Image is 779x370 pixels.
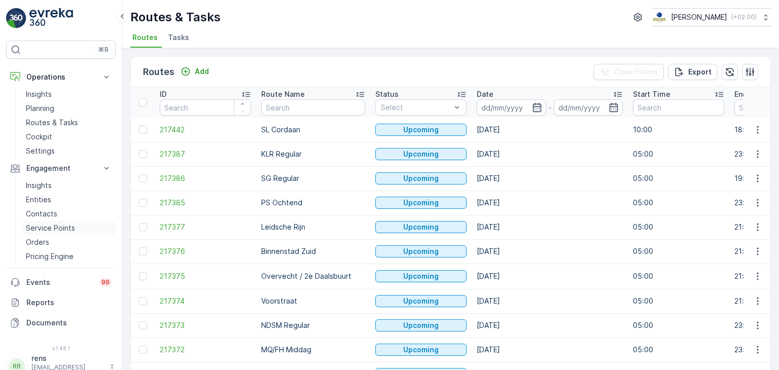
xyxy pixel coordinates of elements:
[22,249,116,264] a: Pricing Engine
[472,338,628,362] td: [DATE]
[160,198,251,208] span: 217385
[554,99,623,116] input: dd/mm/yyyy
[633,99,724,116] input: Search
[26,223,75,233] p: Service Points
[26,89,52,99] p: Insights
[139,247,147,255] div: Toggle Row Selected
[6,158,116,178] button: Engagement
[26,237,49,247] p: Orders
[160,99,251,116] input: Search
[671,12,727,22] p: [PERSON_NAME]
[168,32,189,43] span: Tasks
[256,166,370,191] td: SG Regular
[6,8,26,28] img: logo
[98,46,109,54] p: ⌘B
[31,353,104,363] p: rens
[403,125,439,135] p: Upcoming
[472,191,628,215] td: [DATE]
[139,297,147,305] div: Toggle Row Selected
[628,239,729,264] td: 05:00
[160,320,251,330] a: 217373
[256,289,370,313] td: Voorstraat
[132,32,158,43] span: Routes
[22,144,116,158] a: Settings
[381,102,451,113] p: Select
[139,223,147,231] div: Toggle Row Selected
[26,103,54,114] p: Planning
[26,209,57,219] p: Contacts
[160,296,251,306] a: 217374
[26,318,112,328] p: Documents
[26,298,112,308] p: Reports
[22,221,116,235] a: Service Points
[22,235,116,249] a: Orders
[375,89,399,99] p: Status
[160,246,251,256] a: 217376
[26,277,93,287] p: Events
[160,271,251,281] a: 217375
[375,295,467,307] button: Upcoming
[139,150,147,158] div: Toggle Row Selected
[160,149,251,159] a: 217387
[375,172,467,184] button: Upcoming
[256,338,370,362] td: MQ/FH Middag
[375,270,467,282] button: Upcoming
[548,101,552,114] p: -
[375,124,467,136] button: Upcoming
[139,346,147,354] div: Toggle Row Selected
[26,132,52,142] p: Cockpit
[628,338,729,362] td: 05:00
[6,292,116,313] a: Reports
[256,264,370,289] td: Overvecht / 2e Daalsbuurt
[731,13,757,21] p: ( +02:00 )
[403,222,439,232] p: Upcoming
[139,272,147,280] div: Toggle Row Selected
[614,67,658,77] p: Clear Filters
[403,149,439,159] p: Upcoming
[628,289,729,313] td: 05:00
[628,118,729,142] td: 10:00
[139,126,147,134] div: Toggle Row Selected
[26,118,78,128] p: Routes & Tasks
[472,118,628,142] td: [DATE]
[403,198,439,208] p: Upcoming
[6,67,116,87] button: Operations
[403,345,439,355] p: Upcoming
[403,271,439,281] p: Upcoming
[101,278,110,286] p: 99
[26,180,52,191] p: Insights
[6,313,116,333] a: Documents
[26,251,74,262] p: Pricing Engine
[375,319,467,331] button: Upcoming
[403,320,439,330] p: Upcoming
[22,101,116,116] a: Planning
[477,99,546,116] input: dd/mm/yyyy
[688,67,712,77] p: Export
[139,174,147,182] div: Toggle Row Selected
[472,313,628,338] td: [DATE]
[22,130,116,144] a: Cockpit
[22,207,116,221] a: Contacts
[160,125,251,135] a: 217442
[26,163,95,173] p: Engagement
[628,215,729,239] td: 05:00
[403,246,439,256] p: Upcoming
[160,222,251,232] a: 217377
[472,264,628,289] td: [DATE]
[26,146,55,156] p: Settings
[139,321,147,329] div: Toggle Row Selected
[472,215,628,239] td: [DATE]
[375,221,467,233] button: Upcoming
[403,173,439,183] p: Upcoming
[261,99,365,116] input: Search
[628,166,729,191] td: 05:00
[652,12,667,23] img: basis-logo_rgb2x.png
[593,64,664,80] button: Clear Filters
[256,215,370,239] td: Leidsche Rijn
[256,313,370,338] td: NDSM Regular
[477,89,493,99] p: Date
[652,8,771,26] button: [PERSON_NAME](+02:00)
